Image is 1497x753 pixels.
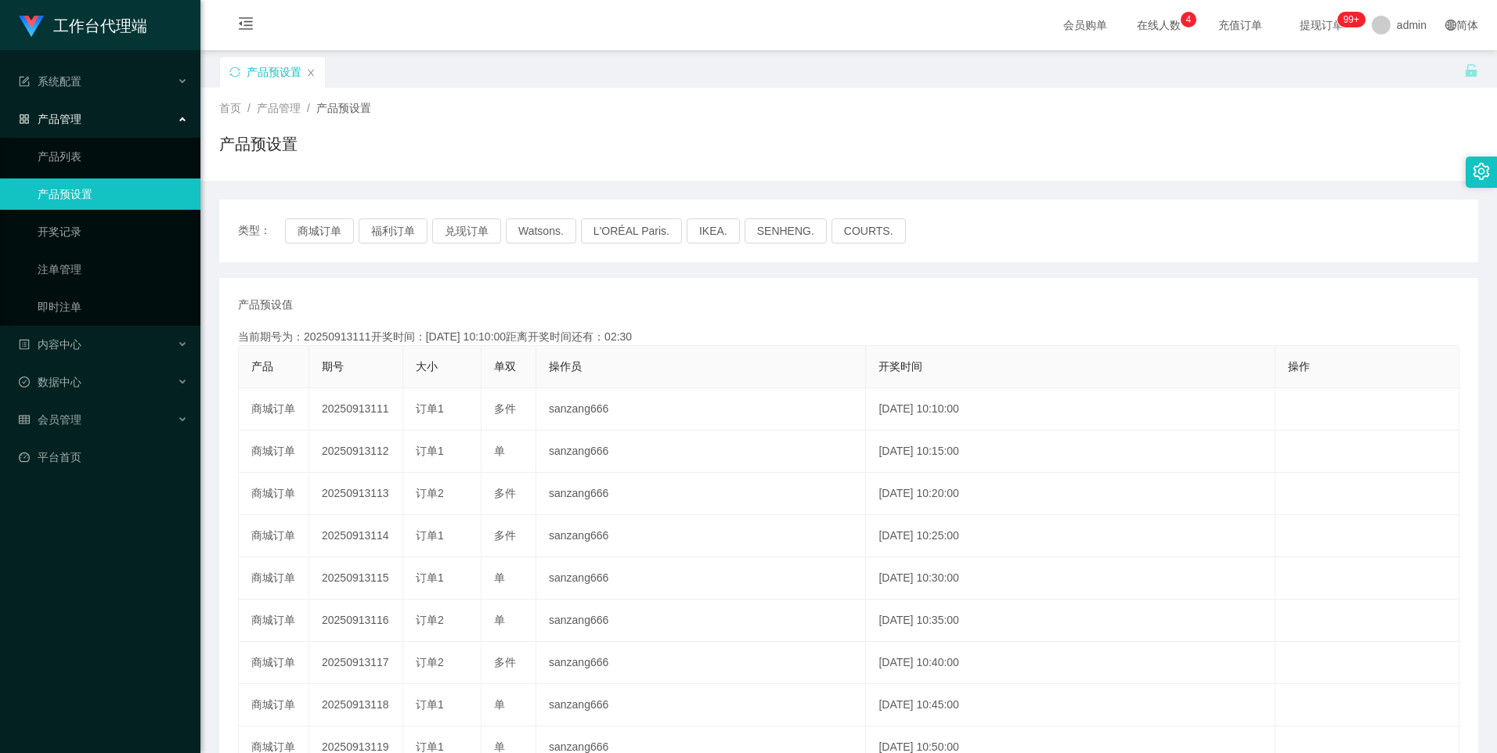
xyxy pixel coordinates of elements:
span: 订单1 [416,698,444,711]
span: 订单1 [416,445,444,457]
span: 多件 [494,402,516,415]
span: 充值订单 [1210,20,1270,31]
span: 多件 [494,487,516,499]
td: 商城订单 [239,600,309,642]
td: sanzang666 [536,642,866,684]
span: 订单1 [416,571,444,584]
td: [DATE] 10:35:00 [866,600,1275,642]
button: 福利订单 [359,218,427,243]
span: 单 [494,571,505,584]
td: [DATE] 10:25:00 [866,515,1275,557]
div: 产品预设置 [247,57,301,87]
td: 20250913111 [309,388,403,431]
span: 提现订单 [1292,20,1351,31]
a: 开奖记录 [38,216,188,247]
td: sanzang666 [536,431,866,473]
i: 图标: table [19,414,30,425]
i: 图标: appstore-o [19,113,30,124]
td: sanzang666 [536,388,866,431]
button: 兑现订单 [432,218,501,243]
td: 商城订单 [239,515,309,557]
span: 单 [494,698,505,711]
td: 20250913117 [309,642,403,684]
span: 类型： [238,218,285,243]
span: 系统配置 [19,75,81,88]
td: 20250913116 [309,600,403,642]
button: SENHENG. [745,218,827,243]
button: IKEA. [687,218,740,243]
td: 20250913118 [309,684,403,726]
td: 20250913114 [309,515,403,557]
span: 首页 [219,102,241,114]
button: L'ORÉAL Paris. [581,218,682,243]
h1: 产品预设置 [219,132,298,156]
span: 订单2 [416,614,444,626]
td: 20250913112 [309,431,403,473]
td: 20250913113 [309,473,403,515]
a: 注单管理 [38,254,188,285]
td: [DATE] 10:15:00 [866,431,1275,473]
td: 20250913115 [309,557,403,600]
span: 在线人数 [1129,20,1189,31]
td: 商城订单 [239,684,309,726]
td: [DATE] 10:45:00 [866,684,1275,726]
span: 大小 [416,360,438,373]
i: 图标: profile [19,339,30,350]
td: sanzang666 [536,600,866,642]
a: 产品列表 [38,141,188,172]
span: 多件 [494,529,516,542]
i: 图标: global [1445,20,1456,31]
td: 商城订单 [239,557,309,600]
td: [DATE] 10:20:00 [866,473,1275,515]
span: 多件 [494,656,516,668]
span: 内容中心 [19,338,81,351]
sup: 1182 [1337,12,1365,27]
td: [DATE] 10:10:00 [866,388,1275,431]
span: 数据中心 [19,376,81,388]
span: 产品管理 [19,113,81,125]
span: 订单1 [416,529,444,542]
i: 图标: close [306,68,316,77]
span: 单 [494,614,505,626]
td: [DATE] 10:30:00 [866,557,1275,600]
a: 图标: dashboard平台首页 [19,441,188,473]
h1: 工作台代理端 [53,1,147,51]
td: 商城订单 [239,642,309,684]
a: 工作台代理端 [19,19,147,31]
button: COURTS. [831,218,906,243]
i: 图标: form [19,76,30,87]
span: 订单1 [416,740,444,753]
td: sanzang666 [536,684,866,726]
td: sanzang666 [536,515,866,557]
span: 产品预设值 [238,297,293,313]
a: 即时注单 [38,291,188,322]
i: 图标: setting [1473,163,1490,180]
span: / [307,102,310,114]
span: 开奖时间 [878,360,922,373]
i: 图标: menu-fold [219,1,272,51]
span: 产品管理 [257,102,301,114]
span: 单 [494,740,505,753]
a: 产品预设置 [38,178,188,210]
span: 会员管理 [19,413,81,426]
td: 商城订单 [239,388,309,431]
i: 图标: unlock [1464,63,1478,77]
button: Watsons. [506,218,576,243]
span: 产品 [251,360,273,373]
span: 订单1 [416,402,444,415]
img: logo.9652507e.png [19,16,44,38]
td: [DATE] 10:40:00 [866,642,1275,684]
div: 当前期号为：20250913111开奖时间：[DATE] 10:10:00距离开奖时间还有：02:30 [238,329,1459,345]
i: 图标: sync [229,67,240,77]
td: 商城订单 [239,473,309,515]
span: / [247,102,251,114]
td: sanzang666 [536,557,866,600]
td: 商城订单 [239,431,309,473]
i: 图标: check-circle-o [19,376,30,387]
p: 4 [1186,12,1192,27]
span: 操作 [1288,360,1310,373]
span: 操作员 [549,360,582,373]
span: 产品预设置 [316,102,371,114]
span: 订单2 [416,487,444,499]
span: 单双 [494,360,516,373]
